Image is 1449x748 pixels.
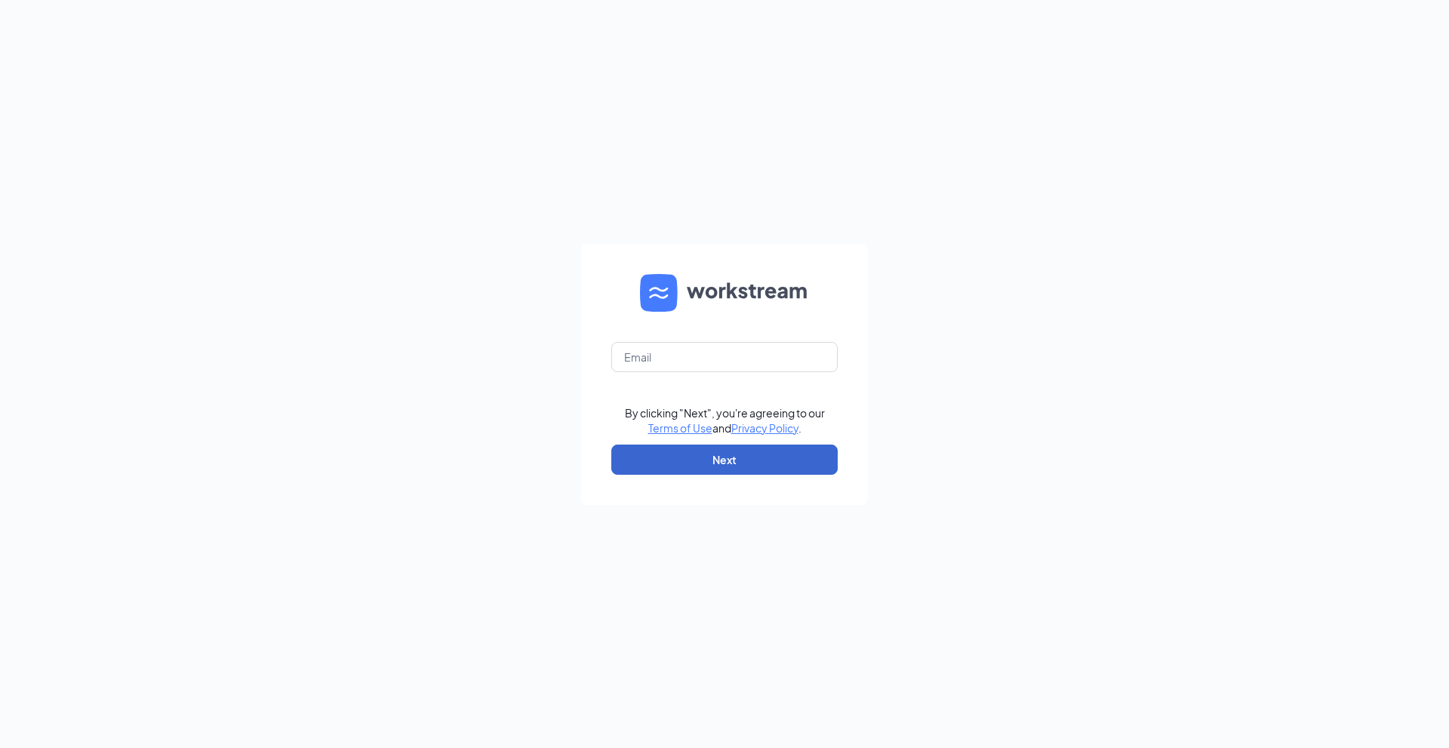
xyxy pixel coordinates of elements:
a: Terms of Use [648,421,712,435]
div: By clicking "Next", you're agreeing to our and . [625,405,825,436]
a: Privacy Policy [731,421,798,435]
input: Email [611,342,838,372]
img: WS logo and Workstream text [640,274,809,312]
button: Next [611,445,838,475]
